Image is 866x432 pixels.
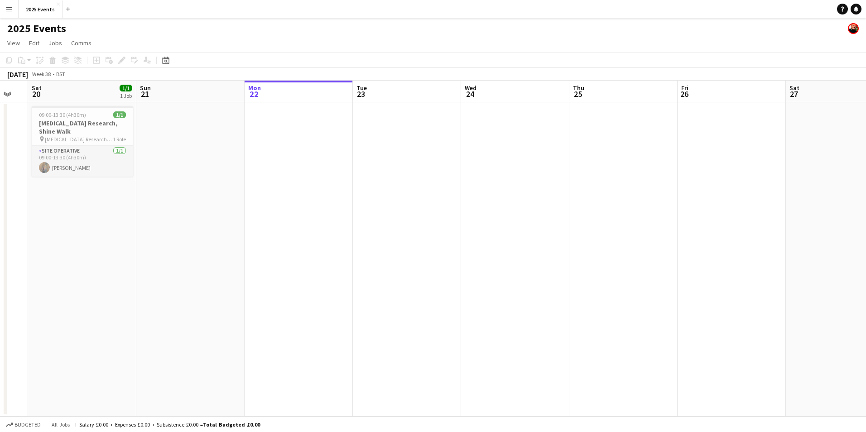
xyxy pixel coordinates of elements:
div: [DATE] [7,70,28,79]
span: View [7,39,20,47]
a: Jobs [45,37,66,49]
div: Salary £0.00 + Expenses £0.00 + Subsistence £0.00 = [79,421,260,428]
h1: 2025 Events [7,22,66,35]
a: Edit [25,37,43,49]
span: Total Budgeted £0.00 [203,421,260,428]
span: Budgeted [14,422,41,428]
button: Budgeted [5,420,42,430]
button: 2025 Events [19,0,63,18]
span: Edit [29,39,39,47]
span: Week 38 [30,71,53,77]
a: View [4,37,24,49]
app-user-avatar: Josh Tutty [848,23,859,34]
span: Jobs [48,39,62,47]
span: Comms [71,39,91,47]
span: All jobs [50,421,72,428]
div: BST [56,71,65,77]
a: Comms [67,37,95,49]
